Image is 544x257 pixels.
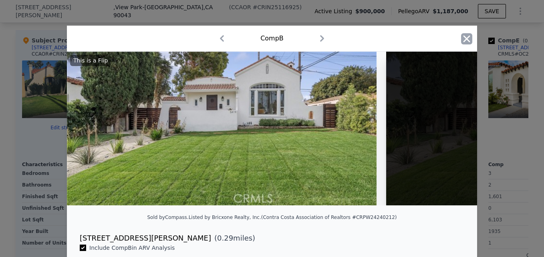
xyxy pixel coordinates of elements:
[217,234,233,242] span: 0.29
[147,215,188,220] div: Sold by Compass .
[67,52,377,205] img: Property Img
[211,233,255,244] span: ( miles)
[86,245,178,251] span: Include Comp B in ARV Analysis
[189,215,397,220] div: Listed by Bricxone Realty, Inc. (Contra Costa Association of Realtors #CRPW24240212)
[260,34,284,43] div: Comp B
[80,233,211,244] div: [STREET_ADDRESS][PERSON_NAME]
[70,55,111,66] div: This is a Flip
